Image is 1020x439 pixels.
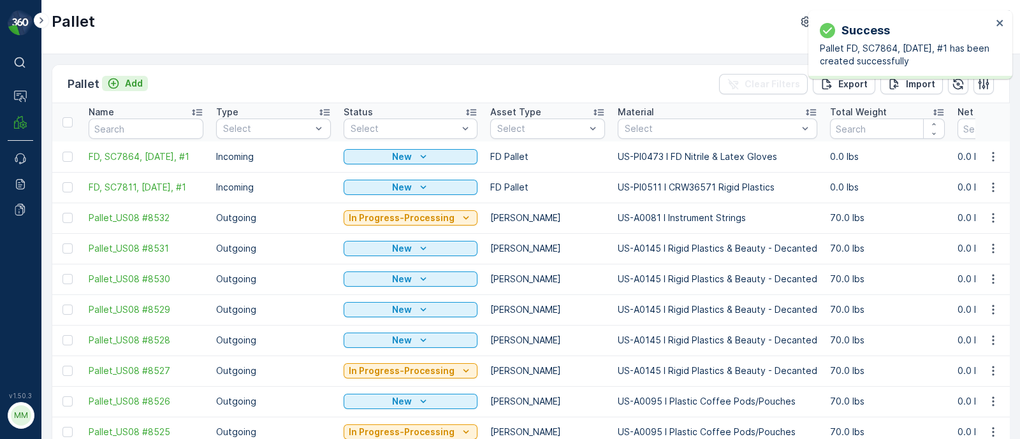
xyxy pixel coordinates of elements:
p: New [392,395,412,408]
p: Material [618,106,654,119]
p: Name [89,106,114,119]
div: Toggle Row Selected [62,182,73,192]
p: Total Weight [830,106,887,119]
p: Select [351,122,458,135]
p: 0.0 lbs [830,150,945,163]
p: 0.0 lbs [830,181,945,194]
button: New [344,394,477,409]
a: Pallet_US08 #8529 [89,303,203,316]
p: 70.0 lbs [830,395,945,408]
button: New [344,149,477,164]
p: US-A0095 I Plastic Coffee Pods/Pouches [618,395,817,408]
p: US-PI0473 I FD Nitrile & Latex Gloves [618,150,817,163]
p: New [392,273,412,285]
p: Outgoing [216,212,331,224]
div: Toggle Row Selected [62,366,73,376]
p: [PERSON_NAME] [490,426,605,438]
div: Toggle Row Selected [62,243,73,254]
button: New [344,302,477,317]
p: [PERSON_NAME] [490,334,605,347]
p: [PERSON_NAME] [490,273,605,285]
a: FD, SC7811, 09/18/25, #1 [89,181,203,194]
p: Outgoing [216,273,331,285]
p: Incoming [216,181,331,194]
p: Export [838,78,868,90]
p: US-A0095 I Plastic Coffee Pods/Pouches [618,426,817,438]
p: US-A0081 I Instrument Strings [618,212,817,224]
p: [PERSON_NAME] [490,212,605,224]
p: Select [497,122,585,135]
p: New [392,181,412,194]
p: 70.0 lbs [830,273,945,285]
p: In Progress-Processing [349,426,455,438]
a: FD, SC7864, 09/19/25, #1 [89,150,203,163]
p: Outgoing [216,395,331,408]
a: Pallet_US08 #8531 [89,242,203,255]
p: New [392,150,412,163]
p: In Progress-Processing [349,212,455,224]
p: Pallet [68,75,99,93]
p: Outgoing [216,334,331,347]
p: [PERSON_NAME] [490,395,605,408]
p: Pallet FD, SC7864, [DATE], #1 has been created successfully [820,42,992,68]
p: Outgoing [216,303,331,316]
p: US-A0145 I Rigid Plastics & Beauty - Decanted [618,334,817,347]
p: Type [216,106,238,119]
a: Pallet_US08 #8528 [89,334,203,347]
p: New [392,334,412,347]
button: MM [8,402,33,429]
p: Clear Filters [745,78,800,90]
button: close [996,18,1005,30]
button: New [344,241,477,256]
p: US-PI0511 I CRW36571 Rigid Plastics [618,181,817,194]
button: Export [813,74,875,94]
p: 70.0 lbs [830,426,945,438]
p: Asset Type [490,106,541,119]
p: US-A0145 I Rigid Plastics & Beauty - Decanted [618,273,817,285]
input: Search [830,119,945,139]
a: Pallet_US08 #8527 [89,364,203,377]
p: US-A0145 I Rigid Plastics & Beauty - Decanted [618,303,817,316]
p: Select [625,122,798,135]
a: Pallet_US08 #8530 [89,273,203,285]
button: Import [880,74,943,94]
p: Net Weight [958,106,1007,119]
div: Toggle Row Selected [62,427,73,437]
span: FD, SC7864, [DATE], #1 [89,150,203,163]
p: FD Pallet [490,181,605,194]
p: [PERSON_NAME] [490,364,605,377]
span: FD, SC7811, [DATE], #1 [89,181,203,194]
button: New [344,271,477,287]
a: Pallet_US08 #8526 [89,395,203,408]
div: Toggle Row Selected [62,305,73,315]
p: Import [906,78,935,90]
p: Outgoing [216,426,331,438]
p: Outgoing [216,242,331,255]
button: Clear Filters [719,74,808,94]
button: In Progress-Processing [344,363,477,378]
p: New [392,242,412,255]
span: v 1.50.3 [8,392,33,399]
a: Pallet_US08 #8525 [89,426,203,438]
p: 70.0 lbs [830,334,945,347]
p: Incoming [216,150,331,163]
p: Status [344,106,373,119]
p: 70.0 lbs [830,303,945,316]
div: Toggle Row Selected [62,152,73,162]
p: US-A0145 I Rigid Plastics & Beauty - Decanted [618,364,817,377]
a: Pallet_US08 #8532 [89,212,203,224]
button: New [344,333,477,348]
p: 70.0 lbs [830,364,945,377]
p: [PERSON_NAME] [490,303,605,316]
div: Toggle Row Selected [62,213,73,223]
button: Add [102,76,148,91]
p: Pallet [52,11,95,32]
